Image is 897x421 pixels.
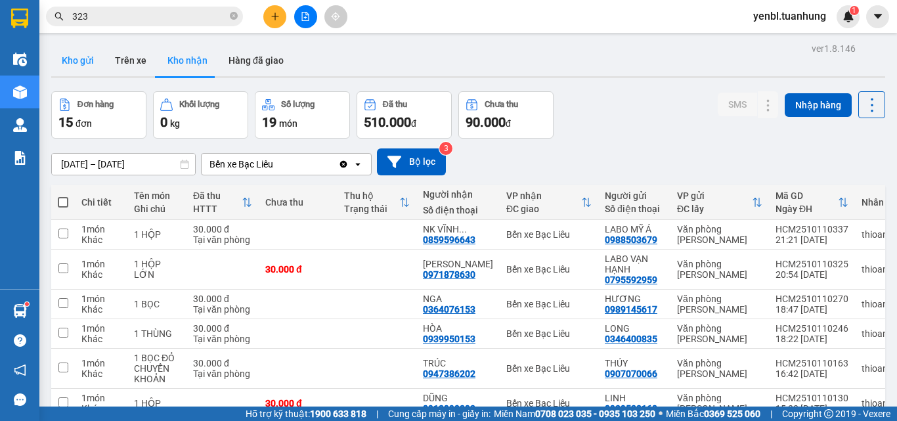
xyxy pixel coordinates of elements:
[377,148,446,175] button: Bộ lọc
[81,323,121,334] div: 1 món
[186,185,259,220] th: Toggle SortBy
[677,224,762,245] div: Văn phòng [PERSON_NAME]
[271,12,280,21] span: plus
[605,334,657,344] div: 0346400835
[423,189,493,200] div: Người nhận
[458,91,554,139] button: Chưa thu90.000đ
[785,93,852,117] button: Nhập hàng
[81,197,121,208] div: Chi tiết
[423,403,475,414] div: 0913990393
[218,45,294,76] button: Hàng đã giao
[81,294,121,304] div: 1 món
[13,53,27,66] img: warehouse-icon
[6,45,250,62] li: 02839.63.63.63
[193,334,252,344] div: Tại văn phòng
[6,29,250,45] li: 85 [PERSON_NAME]
[423,323,493,334] div: HÒA
[13,304,27,318] img: warehouse-icon
[357,91,452,139] button: Đã thu510.000đ
[265,398,331,409] div: 30.000 đ
[776,334,848,344] div: 18:22 [DATE]
[423,294,493,304] div: NGA
[605,323,664,334] div: LONG
[776,393,848,403] div: HCM2510110130
[677,393,762,414] div: Văn phòng [PERSON_NAME]
[743,8,837,24] span: yenbl.tuanhung
[170,118,180,129] span: kg
[13,118,27,132] img: warehouse-icon
[439,142,452,155] sup: 3
[281,100,315,109] div: Số lượng
[605,393,664,403] div: LINH
[81,368,121,379] div: Khác
[265,264,331,275] div: 30.000 đ
[776,204,838,214] div: Ngày ĐH
[134,353,180,363] div: 1 BỌC ĐỎ
[157,45,218,76] button: Kho nhận
[294,5,317,28] button: file-add
[255,91,350,139] button: Số lượng19món
[55,12,64,21] span: search
[193,224,252,234] div: 30.000 đ
[605,254,664,275] div: LABO VẠN HẠNH
[850,6,859,15] sup: 1
[535,409,655,419] strong: 0708 023 035 - 0935 103 250
[423,224,493,234] div: NK VĨNH HƯNG
[866,5,889,28] button: caret-down
[605,224,664,234] div: LABO MỸ Á
[338,159,349,169] svg: Clear value
[718,93,757,116] button: SMS
[506,204,581,214] div: ĐC giao
[81,259,121,269] div: 1 món
[274,158,276,171] input: Selected Bến xe Bạc Liêu.
[76,9,186,25] b: [PERSON_NAME]
[193,234,252,245] div: Tại văn phòng
[677,294,762,315] div: Văn phòng [PERSON_NAME]
[670,185,769,220] th: Toggle SortBy
[423,368,475,379] div: 0947386202
[506,229,592,240] div: Bến xe Bạc Liêu
[776,294,848,304] div: HCM2510110270
[134,229,180,240] div: 1 HỘP
[677,323,762,344] div: Văn phòng [PERSON_NAME]
[776,234,848,245] div: 21:21 [DATE]
[134,299,180,309] div: 1 BỌC
[770,407,772,421] span: |
[265,197,331,208] div: Chưa thu
[230,11,238,23] span: close-circle
[263,5,286,28] button: plus
[153,91,248,139] button: Khối lượng0kg
[423,269,475,280] div: 0971878630
[824,409,833,418] span: copyright
[209,158,273,171] div: Bến xe Bạc Liêu
[376,407,378,421] span: |
[81,358,121,368] div: 1 món
[81,224,121,234] div: 1 món
[81,269,121,280] div: Khác
[605,403,657,414] div: 0939538168
[677,204,752,214] div: ĐC lấy
[812,41,856,56] div: ver 1.8.146
[13,85,27,99] img: warehouse-icon
[76,32,86,42] span: environment
[466,114,506,130] span: 90.000
[324,5,347,28] button: aim
[776,323,848,334] div: HCM2510110246
[81,304,121,315] div: Khác
[134,398,180,409] div: 1 HỘP
[506,299,592,309] div: Bến xe Bạc Liêu
[605,294,664,304] div: HƯƠNG
[506,118,511,129] span: đ
[776,259,848,269] div: HCM2510110325
[134,259,180,280] div: 1 HỘP LỚN
[81,393,121,403] div: 1 món
[6,82,180,104] b: GỬI : Bến xe Bạc Liêu
[776,304,848,315] div: 18:47 [DATE]
[344,190,399,201] div: Thu hộ
[506,398,592,409] div: Bến xe Bạc Liêu
[423,259,493,269] div: HOÀNG HUY
[193,294,252,304] div: 30.000 đ
[134,328,180,339] div: 1 THÙNG
[485,100,518,109] div: Chưa thu
[506,264,592,275] div: Bến xe Bạc Liêu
